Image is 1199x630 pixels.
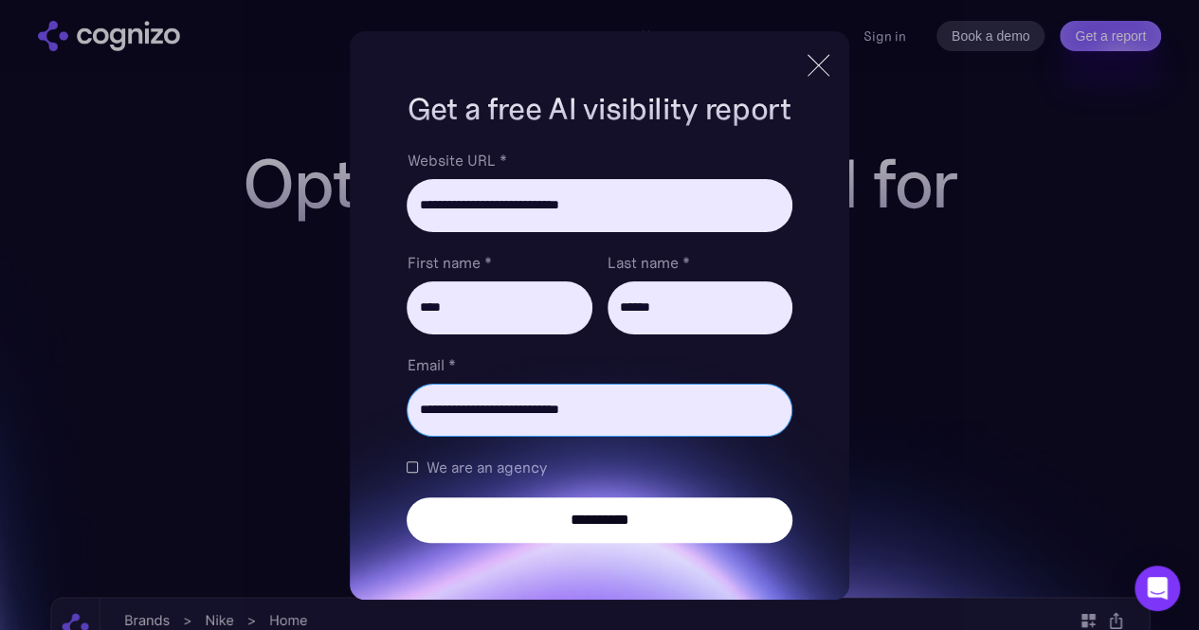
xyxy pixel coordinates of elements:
[407,88,791,130] h1: Get a free AI visibility report
[608,251,792,274] label: Last name *
[1135,566,1180,611] div: Open Intercom Messenger
[407,353,791,376] label: Email *
[407,149,791,543] form: Brand Report Form
[407,149,791,171] label: Website URL *
[426,456,546,478] span: We are an agency
[407,251,591,274] label: First name *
